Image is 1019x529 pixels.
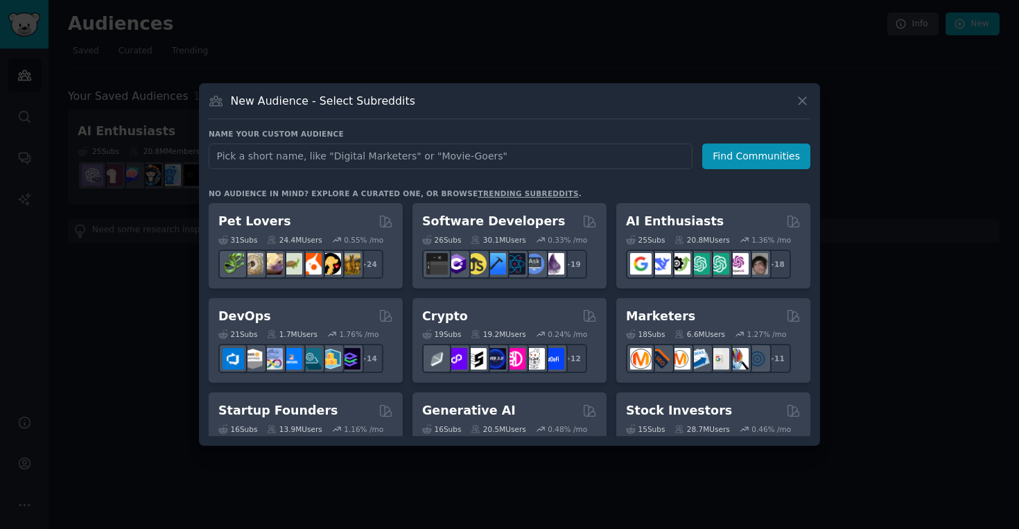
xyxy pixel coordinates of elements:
[281,253,302,275] img: turtle
[209,144,693,169] input: Pick a short name, like "Digital Marketers" or "Movie-Goers"
[751,424,791,434] div: 0.46 % /mo
[523,348,545,370] img: CryptoNews
[650,253,671,275] img: DeepSeek
[626,213,724,230] h2: AI Enthusiasts
[209,189,582,198] div: No audience in mind? Explore a curated one, or browse .
[422,402,516,419] h2: Generative AI
[708,253,729,275] img: chatgpt_prompts_
[485,253,506,275] img: iOSProgramming
[626,402,732,419] h2: Stock Investors
[751,235,791,245] div: 1.36 % /mo
[218,402,338,419] h2: Startup Founders
[426,253,448,275] img: software
[339,348,360,370] img: PlatformEngineers
[354,250,383,279] div: + 24
[626,329,665,339] div: 18 Sub s
[543,253,564,275] img: elixir
[465,348,487,370] img: ethstaker
[465,253,487,275] img: learnjavascript
[674,329,725,339] div: 6.6M Users
[558,344,587,373] div: + 12
[422,308,468,325] h2: Crypto
[426,348,448,370] img: ethfinance
[218,213,291,230] h2: Pet Lovers
[747,348,768,370] img: OnlineMarketing
[339,253,360,275] img: dogbreed
[300,253,322,275] img: cockatiel
[471,329,525,339] div: 19.2M Users
[504,348,525,370] img: defiblockchain
[674,235,729,245] div: 20.8M Users
[340,329,379,339] div: 1.76 % /mo
[626,424,665,434] div: 15 Sub s
[281,348,302,370] img: DevOpsLinks
[320,253,341,275] img: PetAdvice
[523,253,545,275] img: AskComputerScience
[702,144,810,169] button: Find Communities
[727,348,749,370] img: MarketingResearch
[548,235,587,245] div: 0.33 % /mo
[543,348,564,370] img: defi_
[261,348,283,370] img: Docker_DevOps
[422,213,565,230] h2: Software Developers
[267,329,317,339] div: 1.7M Users
[478,189,578,198] a: trending subreddits
[218,308,271,325] h2: DevOps
[674,424,729,434] div: 28.7M Users
[747,253,768,275] img: ArtificalIntelligence
[548,329,587,339] div: 0.24 % /mo
[446,348,467,370] img: 0xPolygon
[218,235,257,245] div: 31 Sub s
[300,348,322,370] img: platformengineering
[446,253,467,275] img: csharp
[422,424,461,434] div: 16 Sub s
[344,235,383,245] div: 0.55 % /mo
[242,348,263,370] img: AWS_Certified_Experts
[626,235,665,245] div: 25 Sub s
[231,94,415,108] h3: New Audience - Select Subreddits
[422,329,461,339] div: 19 Sub s
[422,235,461,245] div: 26 Sub s
[669,253,690,275] img: AItoolsCatalog
[630,253,652,275] img: GoogleGeminiAI
[267,235,322,245] div: 24.4M Users
[688,348,710,370] img: Emailmarketing
[727,253,749,275] img: OpenAIDev
[650,348,671,370] img: bigseo
[471,235,525,245] div: 30.1M Users
[223,253,244,275] img: herpetology
[747,329,787,339] div: 1.27 % /mo
[320,348,341,370] img: aws_cdk
[504,253,525,275] img: reactnative
[669,348,690,370] img: AskMarketing
[223,348,244,370] img: azuredevops
[344,424,383,434] div: 1.16 % /mo
[548,424,587,434] div: 0.48 % /mo
[267,424,322,434] div: 13.9M Users
[630,348,652,370] img: content_marketing
[558,250,587,279] div: + 19
[762,344,791,373] div: + 11
[708,348,729,370] img: googleads
[218,424,257,434] div: 16 Sub s
[209,129,810,139] h3: Name your custom audience
[218,329,257,339] div: 21 Sub s
[354,344,383,373] div: + 14
[485,348,506,370] img: web3
[626,308,695,325] h2: Marketers
[688,253,710,275] img: chatgpt_promptDesign
[762,250,791,279] div: + 18
[242,253,263,275] img: ballpython
[471,424,525,434] div: 20.5M Users
[261,253,283,275] img: leopardgeckos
